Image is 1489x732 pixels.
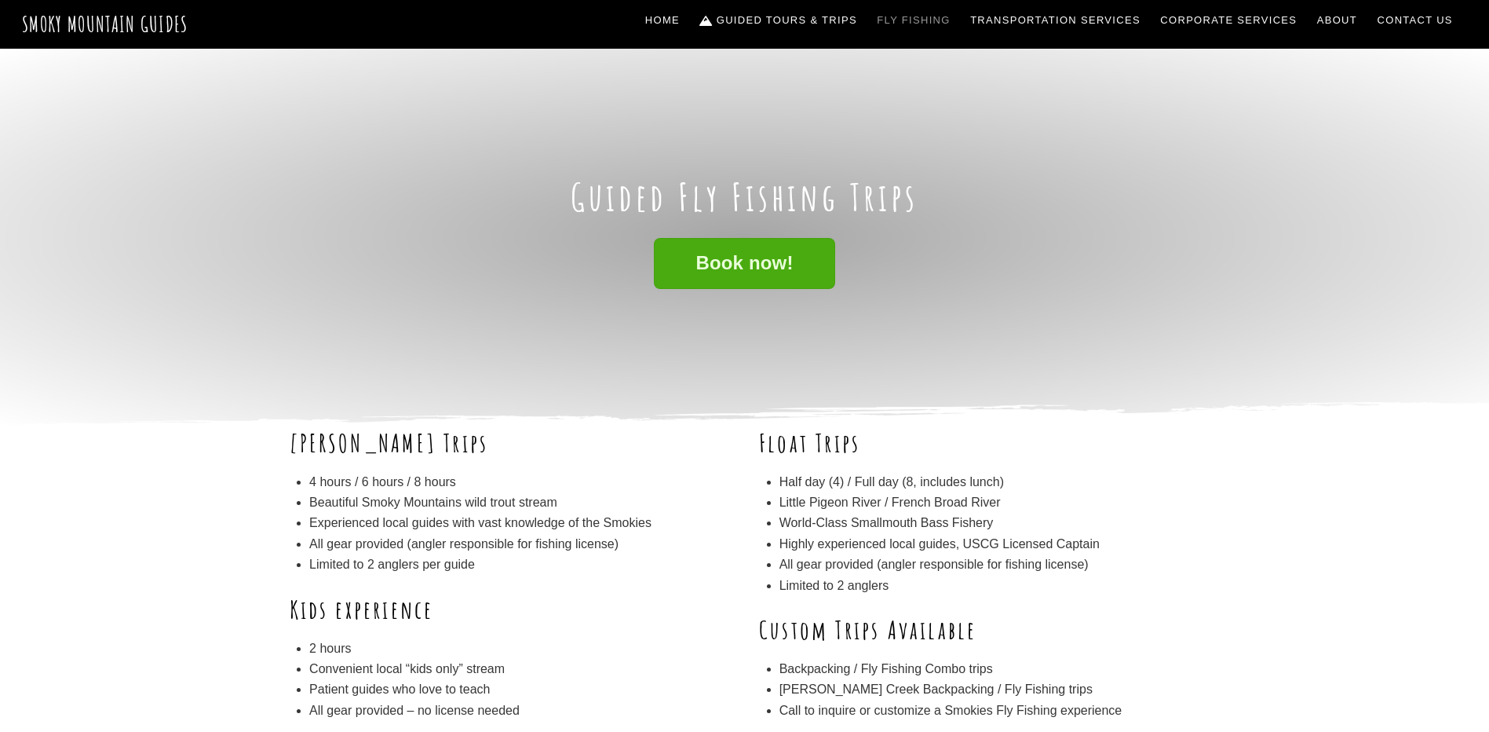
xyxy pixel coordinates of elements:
a: Transportation Services [964,4,1146,37]
a: About [1311,4,1363,37]
li: [PERSON_NAME] Creek Backpacking / Fly Fishing trips [779,679,1200,700]
li: World-Class Smallmouth Bass Fishery [779,513,1200,533]
li: Patient guides who love to teach [309,679,730,700]
li: 4 hours / 6 hours / 8 hours [309,472,730,492]
li: Highly experienced local guides, USCG Licensed Captain [779,534,1200,554]
li: Little Pigeon River / French Broad River [779,492,1200,513]
li: Backpacking / Fly Fishing Combo trips [779,659,1200,679]
b: Custom Trips Available [759,613,976,646]
li: All gear provided – no license needed [309,701,730,721]
li: Call to inquire or customize a Smokies Fly Fishing experience [779,701,1200,721]
li: 2 hours [309,639,730,659]
b: Kids experience [290,593,434,625]
li: All gear provided (angler responsible for fishing license) [779,554,1200,575]
h1: Guided Fly Fishing Trips [290,174,1200,220]
li: Beautiful Smoky Mountains wild trout stream [309,492,730,513]
li: Limited to 2 anglers [779,576,1200,596]
a: Guided Tours & Trips [694,4,863,37]
li: All gear provided (angler responsible for fishing license) [309,534,730,554]
b: Float Trips [759,426,860,459]
li: Experienced local guides with vast knowledge of the Smokies [309,513,730,533]
a: Book now! [654,238,834,289]
a: Fly Fishing [871,4,957,37]
li: Convenient local “kids only” stream [309,659,730,679]
span: Book now! [695,255,793,272]
b: [PERSON_NAME] Trips [290,426,489,459]
a: Smoky Mountain Guides [22,11,188,37]
a: Contact Us [1371,4,1459,37]
a: Corporate Services [1155,4,1304,37]
a: Home [639,4,686,37]
li: Limited to 2 anglers per guide [309,554,730,575]
li: Half day (4) / Full day (8, includes lunch) [779,472,1200,492]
